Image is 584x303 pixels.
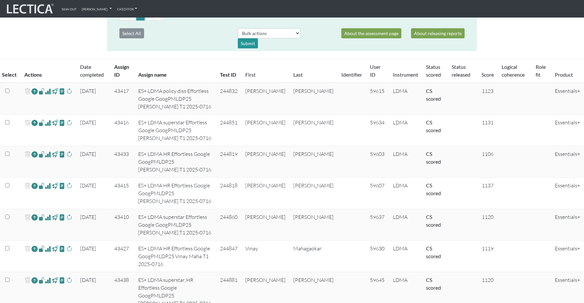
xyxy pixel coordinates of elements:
span: 1120 [482,214,493,220]
td: 244860 [216,209,241,241]
td: 244819 [216,146,241,178]
span: view [52,182,58,190]
td: Essentials+ [551,146,584,178]
td: LDMA [389,83,422,115]
span: 1120 [482,277,493,283]
a: Last [293,71,303,78]
a: Completed = assessment has been completed; CS scored = assessment has been CLAS scored; LS scored... [426,245,441,259]
span: view [52,277,58,284]
span: view [39,214,45,221]
a: Status released [452,64,470,78]
a: User ID [370,64,381,78]
td: ES+ LDMA HR Effortless Google GoogPMLDP25 Vinay Maha T1 2025-0716 [134,241,216,272]
th: Assign ID [110,59,134,83]
td: Essentials+ [551,209,584,241]
a: Product [555,71,573,78]
td: 244847 [216,241,241,272]
span: delete [24,119,30,128]
span: rescore [66,277,72,284]
td: 244818 [216,178,241,209]
span: view [39,277,45,284]
span: view [39,182,45,190]
span: delete [24,182,30,191]
a: Reopen [31,245,38,254]
a: Completed = assessment has been completed; CS scored = assessment has been CLAS scored; LS scored... [426,151,441,165]
a: Reopen [31,213,38,222]
span: delete [24,276,30,285]
span: view [52,119,58,127]
a: Reopen [31,119,38,128]
a: Completed = assessment has been completed; CS scored = assessment has been CLAS scored; LS scored... [426,182,441,196]
td: LDMA [389,115,422,146]
td: 244832 [216,83,241,115]
span: view [52,214,58,221]
span: rescore [66,119,72,127]
a: About releasing reports [411,28,465,38]
a: Reopen [31,276,38,285]
span: rescore [66,182,72,190]
span: delete [24,150,30,159]
span: view [39,119,45,127]
td: 43415 [110,178,134,209]
td: [PERSON_NAME] [289,209,337,241]
span: view [39,151,45,158]
span: view [52,245,58,253]
span: Analyst score [45,245,51,253]
span: view [59,277,65,284]
td: 43427 [110,241,134,272]
td: Vinay [241,241,289,272]
a: Completed = assessment has been completed; CS scored = assessment has been CLAS scored; LS scored... [426,277,441,291]
a: CKEditor [115,3,140,15]
span: view [39,245,45,253]
td: [DATE] [76,241,110,272]
img: lecticalive [5,3,54,15]
td: [PERSON_NAME] [241,83,289,115]
button: Select All [119,28,144,38]
span: Analyst score [45,88,51,95]
span: rescore [66,214,72,221]
a: Score [481,71,494,78]
span: 1137 [482,182,493,189]
div: Submit [238,38,258,48]
span: Analyst score [45,151,51,158]
a: Identifier [341,71,362,78]
a: Logical coherence [502,64,525,78]
td: LDMA [389,146,422,178]
td: 43416 [110,115,134,146]
a: Role fit [536,64,546,78]
td: Essentials+ [551,83,584,115]
td: [PERSON_NAME] [289,83,337,115]
td: [DATE] [76,178,110,209]
td: 59634 [366,115,389,146]
td: 59607 [366,178,389,209]
span: rescore [66,151,72,158]
td: [DATE] [76,115,110,146]
a: Completed = assessment has been completed; CS scored = assessment has been CLAS scored; LS scored... [426,119,441,133]
td: Essentials+ [551,178,584,209]
th: Test ID [216,59,241,83]
td: 244851 [216,115,241,146]
span: Analyst score [45,182,51,190]
span: Analyst score [45,214,51,221]
td: [PERSON_NAME] [289,146,337,178]
td: Mahagaokar [289,241,337,272]
td: 43433 [110,146,134,178]
span: view [59,151,65,158]
span: rescore [66,245,72,253]
td: Essentials+ [551,241,584,272]
span: view [52,151,58,158]
a: Completed = assessment has been completed; CS scored = assessment has been CLAS scored; LS scored... [426,88,441,102]
span: Analyst score [45,277,51,284]
a: Reopen [31,150,38,159]
span: 1131 [482,119,493,126]
th: Assign name [134,59,216,83]
a: Instrument [393,71,418,78]
span: view [59,119,65,127]
span: delete [24,245,30,254]
span: 1119 [482,245,493,252]
td: 43410 [110,209,134,241]
td: [PERSON_NAME] [241,146,289,178]
a: Sign out [59,3,79,15]
td: ES+ LDMA superstar Effortless Google GoogPMLDP25 [PERSON_NAME] T1 2025-0716 [134,209,216,241]
a: Completed = assessment has been completed; CS scored = assessment has been CLAS scored; LS scored... [426,214,441,228]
